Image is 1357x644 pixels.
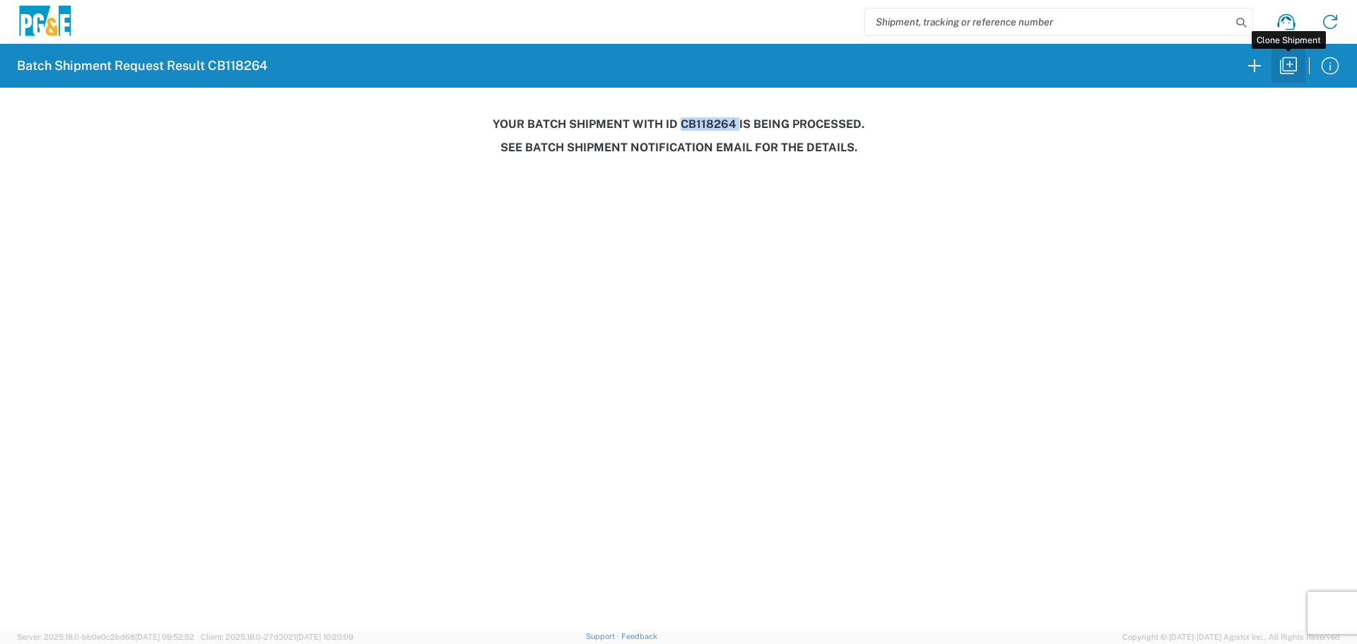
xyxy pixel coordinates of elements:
[10,141,1347,154] h3: See Batch Shipment Notification email for the details.
[201,633,353,641] span: Client: 2025.18.0-27d3021
[296,633,353,641] span: [DATE] 10:20:09
[17,57,267,74] h2: Batch Shipment Request Result CB118264
[17,633,194,641] span: Server: 2025.18.0-bb0e0c2bd68
[1122,631,1340,643] span: Copyright © [DATE]-[DATE] Agistix Inc., All Rights Reserved
[586,632,621,640] a: Support
[135,633,194,641] span: [DATE] 09:52:52
[17,6,74,39] img: pge
[621,632,657,640] a: Feedback
[10,117,1347,131] h3: Your batch shipment with id CB118264 is being processed.
[865,8,1231,35] input: Shipment, tracking or reference number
